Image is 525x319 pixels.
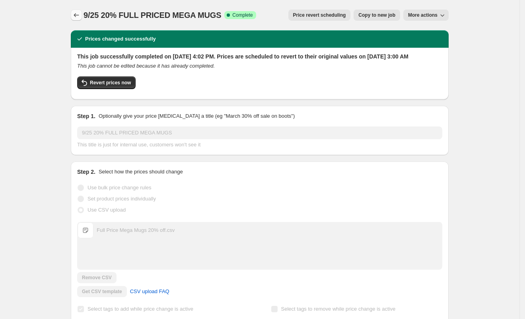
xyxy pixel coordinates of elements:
h2: This job successfully completed on [DATE] 4:02 PM. Prices are scheduled to revert to their origin... [77,53,442,60]
span: More actions [408,12,437,18]
span: Select tags to add while price change is active [87,306,193,312]
button: Price revert scheduling [288,10,351,21]
p: Optionally give your price [MEDICAL_DATA] a title (eg "March 30% off sale on boots") [99,112,295,120]
i: This job cannot be edited because it has already completed. [77,63,215,69]
h2: Step 1. [77,112,95,120]
span: Complete [232,12,253,18]
span: Price revert scheduling [293,12,346,18]
span: Copy to new job [358,12,395,18]
button: Revert prices now [77,76,136,89]
a: CSV upload FAQ [125,285,174,298]
span: Revert prices now [90,80,131,86]
button: Price change jobs [71,10,82,21]
span: This title is just for internal use, customers won't see it [77,142,200,148]
button: More actions [403,10,449,21]
h2: Prices changed successfully [85,35,156,43]
span: CSV upload FAQ [130,288,169,296]
p: Select how the prices should change [99,168,183,176]
span: Set product prices individually [87,196,156,202]
span: Use CSV upload [87,207,126,213]
span: Select tags to remove while price change is active [281,306,396,312]
div: Full Price Mega Mugs 20% off.csv [97,226,175,234]
button: Copy to new job [354,10,400,21]
input: 30% off holiday sale [77,126,442,139]
span: Use bulk price change rules [87,185,151,191]
span: 9/25 20% FULL PRICED MEGA MUGS [84,11,221,19]
h2: Step 2. [77,168,95,176]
